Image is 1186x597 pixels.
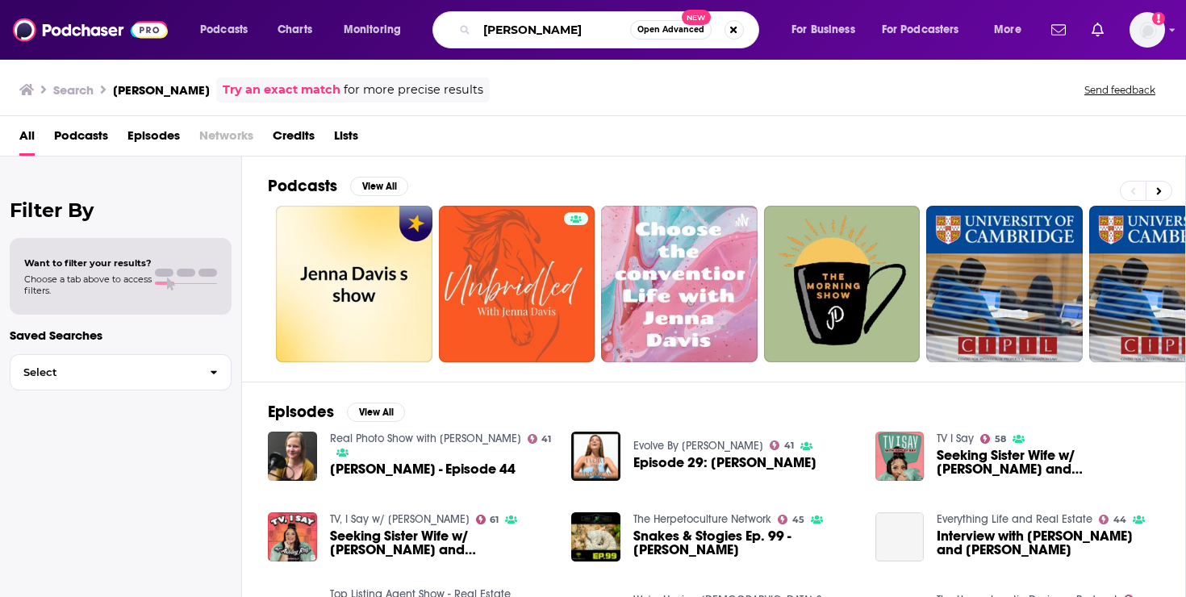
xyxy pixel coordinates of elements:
[19,123,35,156] a: All
[571,432,620,481] img: Episode 29: Jen Davis
[633,456,816,470] span: Episode 29: [PERSON_NAME]
[127,123,180,156] a: Episodes
[24,273,152,296] span: Choose a tab above to access filters.
[983,17,1042,43] button: open menu
[937,512,1092,526] a: Everything Life and Real Estate
[871,17,983,43] button: open menu
[330,529,553,557] a: Seeking Sister Wife w/ Nick and Jen Davis
[330,462,516,476] a: Jen Davis - Episode 44
[980,434,1006,444] a: 58
[937,529,1159,557] span: Interview with [PERSON_NAME] and [PERSON_NAME]
[54,123,108,156] a: Podcasts
[791,19,855,41] span: For Business
[347,403,405,422] button: View All
[476,515,499,524] a: 61
[937,449,1159,476] span: Seeking Sister Wife w/ [PERSON_NAME] and [PERSON_NAME]
[10,328,232,343] p: Saved Searches
[1130,12,1165,48] span: Logged in as redsetterpr
[994,19,1021,41] span: More
[633,512,771,526] a: The Herpetoculture Network
[223,81,340,99] a: Try an exact match
[344,19,401,41] span: Monitoring
[268,176,408,196] a: PodcastsView All
[10,367,197,378] span: Select
[189,17,269,43] button: open menu
[633,456,816,470] a: Episode 29: Jen Davis
[1085,16,1110,44] a: Show notifications dropdown
[330,462,516,476] span: [PERSON_NAME] - Episode 44
[937,529,1159,557] a: Interview with Dan Holt and Jen Davis
[995,436,1006,443] span: 58
[528,434,552,444] a: 41
[334,123,358,156] a: Lists
[633,529,856,557] span: Snakes & Stogies Ep. 99 - [PERSON_NAME]
[1130,12,1165,48] img: User Profile
[541,436,551,443] span: 41
[268,402,405,422] a: EpisodesView All
[10,198,232,222] h2: Filter By
[682,10,711,25] span: New
[477,17,630,43] input: Search podcasts, credits, & more...
[53,82,94,98] h3: Search
[780,17,875,43] button: open menu
[490,516,499,524] span: 61
[199,123,253,156] span: Networks
[273,123,315,156] a: Credits
[113,82,210,98] h3: [PERSON_NAME]
[448,11,775,48] div: Search podcasts, credits, & more...
[268,432,317,481] img: Jen Davis - Episode 44
[1130,12,1165,48] button: Show profile menu
[200,19,248,41] span: Podcasts
[268,176,337,196] h2: Podcasts
[637,26,704,34] span: Open Advanced
[778,515,804,524] a: 45
[1152,12,1165,25] svg: Add a profile image
[332,17,422,43] button: open menu
[268,402,334,422] h2: Episodes
[792,516,804,524] span: 45
[1113,516,1126,524] span: 44
[633,529,856,557] a: Snakes & Stogies Ep. 99 - Jen Davis
[633,439,763,453] a: Evolve By Erika
[278,19,312,41] span: Charts
[630,20,712,40] button: Open AdvancedNew
[344,81,483,99] span: for more precise results
[1045,16,1072,44] a: Show notifications dropdown
[268,512,317,562] img: Seeking Sister Wife w/ Nick and Jen Davis
[571,512,620,562] img: Snakes & Stogies Ep. 99 - Jen Davis
[784,442,794,449] span: 41
[13,15,168,45] img: Podchaser - Follow, Share and Rate Podcasts
[937,432,974,445] a: TV I Say
[875,512,925,562] a: Interview with Dan Holt and Jen Davis
[882,19,959,41] span: For Podcasters
[24,257,152,269] span: Want to filter your results?
[1080,83,1160,97] button: Send feedback
[770,440,794,450] a: 41
[330,512,470,526] a: TV, I Say w/ Ashley Ray
[267,17,322,43] a: Charts
[350,177,408,196] button: View All
[330,529,553,557] span: Seeking Sister Wife w/ [PERSON_NAME] and [PERSON_NAME]
[875,432,925,481] img: Seeking Sister Wife w/ Nick and Jen Davis
[937,449,1159,476] a: Seeking Sister Wife w/ Nick and Jen Davis
[330,432,521,445] a: Real Photo Show with Michael Chovan-Dalton
[10,354,232,390] button: Select
[1099,515,1126,524] a: 44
